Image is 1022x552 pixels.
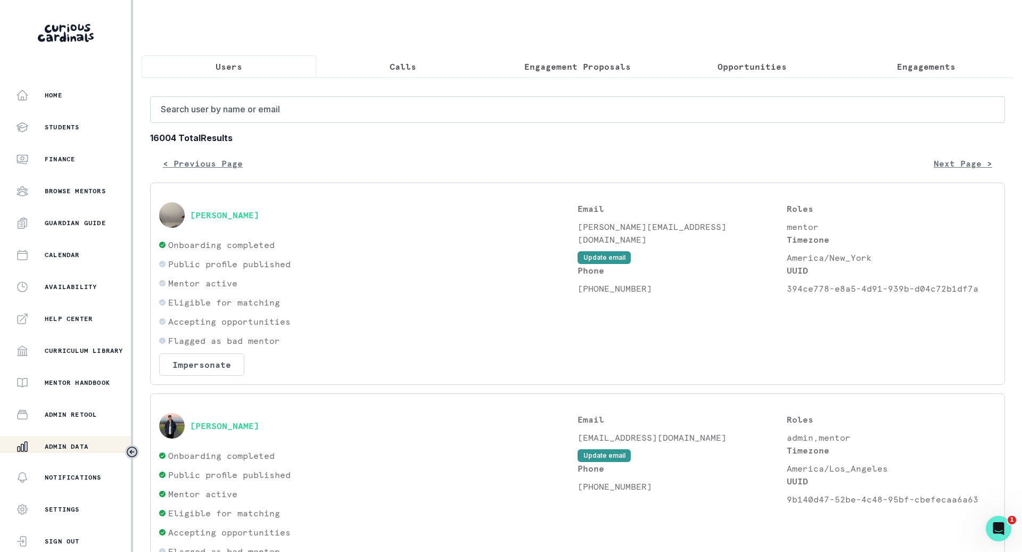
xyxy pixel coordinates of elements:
p: Help Center [45,315,93,323]
p: America/Los_Angeles [787,462,996,475]
button: Update email [578,449,631,462]
img: Curious Cardinals Logo [38,24,94,42]
p: 394ce778-e8a5-4d91-939b-d04c72b1df7a [787,282,996,295]
p: [PHONE_NUMBER] [578,480,787,493]
p: Settings [45,505,80,514]
p: Accepting opportunities [168,526,291,539]
span: 1 [1008,516,1016,524]
p: Admin Data [45,442,88,451]
p: Eligible for matching [168,507,280,520]
p: Calls [390,60,416,73]
p: Engagement Proposals [524,60,631,73]
p: Engagements [897,60,955,73]
button: Next Page > [921,153,1005,174]
button: < Previous Page [150,153,256,174]
p: Onboarding completed [168,238,275,251]
p: Roles [787,413,996,426]
p: Calendar [45,251,80,259]
p: Mentor Handbook [45,378,110,387]
p: Availability [45,283,97,291]
p: Roles [787,202,996,215]
p: Finance [45,155,75,163]
p: Sign Out [45,537,80,546]
p: [PHONE_NUMBER] [578,282,787,295]
p: Notifications [45,473,102,482]
button: Toggle sidebar [125,445,139,459]
p: Email [578,202,787,215]
p: Accepting opportunities [168,315,291,328]
p: Curriculum Library [45,347,123,355]
p: Browse Mentors [45,187,106,195]
button: Update email [578,251,631,264]
p: Email [578,413,787,426]
p: Users [216,60,242,73]
p: admin,mentor [787,431,996,444]
b: 16004 Total Results [150,131,1005,144]
p: Admin Retool [45,410,97,419]
p: Eligible for matching [168,296,280,309]
p: UUID [787,264,996,277]
button: [PERSON_NAME] [190,421,259,431]
p: Phone [578,264,787,277]
p: Timezone [787,444,996,457]
p: UUID [787,475,996,488]
p: Opportunities [718,60,787,73]
iframe: Intercom live chat [986,516,1011,541]
p: Onboarding completed [168,449,275,462]
p: 9b140d47-52be-4c48-95bf-cbefecaa6a63 [787,493,996,506]
p: Timezone [787,233,996,246]
p: [EMAIL_ADDRESS][DOMAIN_NAME] [578,431,787,444]
p: Guardian Guide [45,219,106,227]
p: Students [45,123,80,131]
p: Mentor active [168,488,237,500]
p: America/New_York [787,251,996,264]
p: Flagged as bad mentor [168,334,280,347]
p: mentor [787,220,996,233]
p: Public profile published [168,258,291,270]
button: [PERSON_NAME] [190,210,259,220]
p: Phone [578,462,787,475]
p: [PERSON_NAME][EMAIL_ADDRESS][DOMAIN_NAME] [578,220,787,246]
p: Mentor active [168,277,237,290]
button: Impersonate [159,353,244,376]
p: Public profile published [168,468,291,481]
p: Home [45,91,62,100]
